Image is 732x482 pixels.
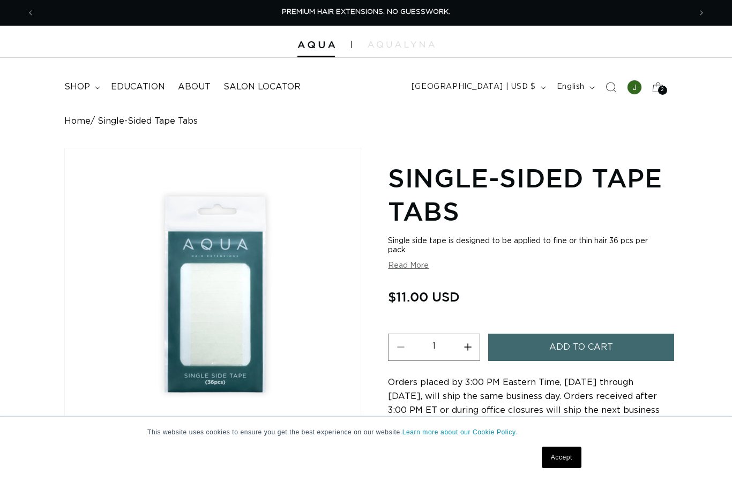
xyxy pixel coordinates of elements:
p: This website uses cookies to ensure you get the best experience on our website. [147,427,585,437]
a: Salon Locator [217,75,307,99]
h1: Single-Sided Tape Tabs [388,161,668,228]
a: Home [64,116,91,126]
button: Previous announcement [19,3,42,23]
nav: breadcrumbs [64,116,668,126]
button: Read More [388,261,429,270]
span: Single-Sided Tape Tabs [98,116,198,126]
span: PREMIUM HAIR EXTENSIONS. NO GUESSWORK. [282,9,450,16]
img: Aqua Hair Extensions [297,41,335,49]
span: About [178,81,211,93]
summary: Search [599,76,623,99]
a: Learn more about our Cookie Policy. [402,428,518,436]
a: About [171,75,217,99]
div: Single side tape is designed to be applied to fine or thin hair 36 pcs per pack [388,237,668,255]
span: Salon Locator [223,81,301,93]
img: aqualyna.com [368,41,435,48]
button: English [550,77,599,97]
a: Accept [542,447,581,468]
button: Add to cart [488,334,674,361]
span: Orders placed by 3:00 PM Eastern Time, [DATE] through [DATE], will ship the same business day. Or... [388,378,660,428]
span: 2 [661,86,664,95]
a: Education [104,75,171,99]
span: English [557,81,585,93]
button: [GEOGRAPHIC_DATA] | USD $ [405,77,550,97]
button: Next announcement [690,3,713,23]
summary: shop [58,75,104,99]
span: Add to cart [549,334,613,361]
span: shop [64,81,90,93]
span: Education [111,81,165,93]
span: [GEOGRAPHIC_DATA] | USD $ [412,81,536,93]
span: $11.00 USD [388,287,460,307]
